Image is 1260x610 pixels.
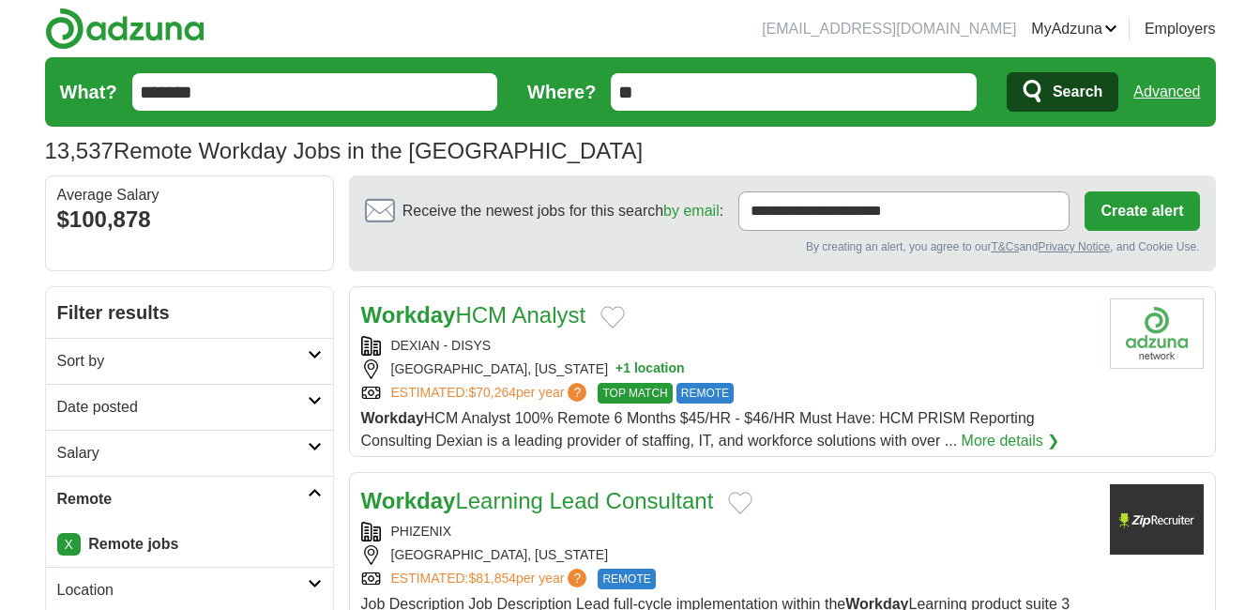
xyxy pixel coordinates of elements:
[1145,18,1216,40] a: Employers
[60,78,117,106] label: What?
[361,545,1095,565] div: [GEOGRAPHIC_DATA], [US_STATE]
[1038,240,1110,253] a: Privacy Notice
[46,384,333,430] a: Date posted
[1110,298,1204,369] img: Company logo
[762,18,1016,40] li: [EMAIL_ADDRESS][DOMAIN_NAME]
[46,338,333,384] a: Sort by
[991,240,1019,253] a: T&Cs
[1053,73,1102,111] span: Search
[46,476,333,522] a: Remote
[45,8,205,50] img: Adzuna logo
[468,385,516,400] span: $70,264
[361,410,1035,449] span: HCM Analyst 100% Remote 6 Months $45/HR - $46/HR Must Have: HCM PRISM Reporting Consulting Dexian...
[88,536,178,552] strong: Remote jobs
[728,492,752,514] button: Add to favorite jobs
[57,188,322,203] div: Average Salary
[45,138,644,163] h1: Remote Workday Jobs in the [GEOGRAPHIC_DATA]
[57,396,308,419] h2: Date posted
[57,488,308,511] h2: Remote
[676,383,734,404] span: REMOTE
[361,302,456,328] strong: Workday
[361,488,456,513] strong: Workday
[1007,72,1118,112] button: Search
[361,488,714,513] a: WorkdayLearning Lead Consultant
[57,533,81,556] a: X
[1110,484,1204,555] img: Company logo
[1133,73,1200,111] a: Advanced
[1031,18,1117,40] a: MyAdzuna
[663,203,720,219] a: by email
[57,203,322,236] div: $100,878
[57,442,308,465] h2: Salary
[615,359,623,379] span: +
[527,78,596,106] label: Where?
[600,306,625,328] button: Add to favorite jobs
[46,430,333,476] a: Salary
[468,571,516,586] span: $81,854
[365,238,1200,255] div: By creating an alert, you agree to our and , and Cookie Use.
[568,569,586,587] span: ?
[402,200,723,222] span: Receive the newest jobs for this search :
[361,336,1095,356] div: DEXIAN - DISYS
[361,302,586,328] a: WorkdayHCM Analyst
[391,569,591,589] a: ESTIMATED:$81,854per year?
[598,383,672,404] span: TOP MATCH
[46,287,333,338] h2: Filter results
[361,410,424,426] strong: Workday
[568,383,586,402] span: ?
[57,579,308,602] h2: Location
[361,359,1095,379] div: [GEOGRAPHIC_DATA], [US_STATE]
[361,522,1095,541] div: PHIZENIX
[57,350,308,373] h2: Sort by
[391,383,591,404] a: ESTIMATED:$70,264per year?
[615,359,685,379] button: +1 location
[45,134,114,168] span: 13,537
[962,430,1060,452] a: More details ❯
[1085,191,1199,231] button: Create alert
[598,569,655,589] span: REMOTE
